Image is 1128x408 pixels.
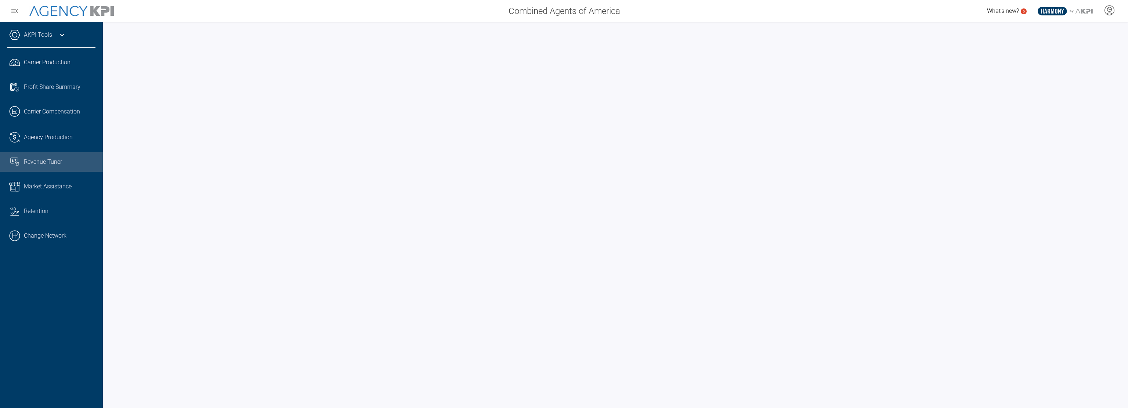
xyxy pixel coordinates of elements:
[1021,8,1027,14] a: 5
[24,133,73,142] span: Agency Production
[24,207,95,216] div: Retention
[29,6,114,17] img: AgencyKPI
[24,30,52,39] a: AKPI Tools
[509,4,620,18] span: Combined Agents of America
[987,7,1019,14] span: What's new?
[1023,9,1025,13] text: 5
[24,83,80,91] span: Profit Share Summary
[24,58,70,67] span: Carrier Production
[24,107,80,116] span: Carrier Compensation
[24,158,62,166] span: Revenue Tuner
[24,182,72,191] span: Market Assistance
